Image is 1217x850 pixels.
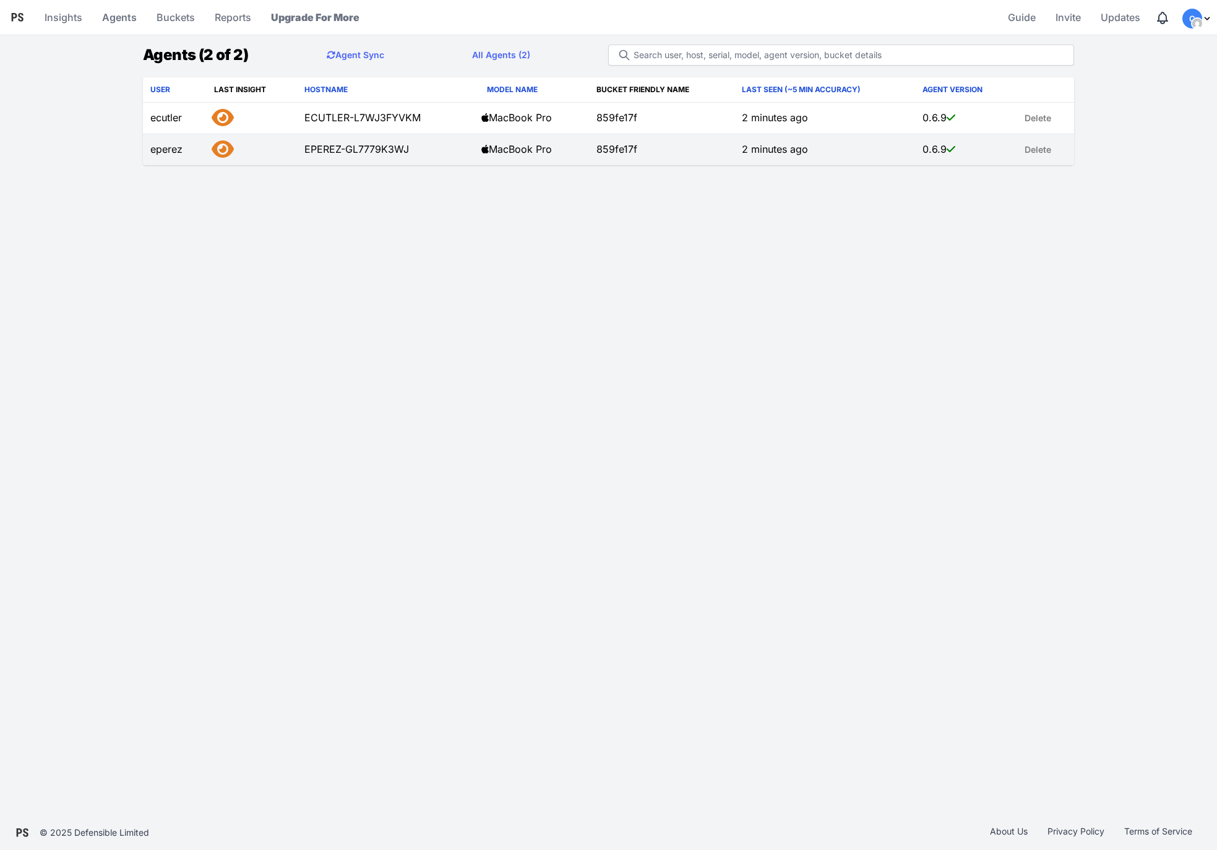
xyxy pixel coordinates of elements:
[1101,5,1140,30] span: Updates
[1182,9,1212,28] div: Profile Menu
[143,134,207,166] td: eperez
[915,134,1016,166] td: 0.6.9
[1003,2,1041,32] a: Guide
[297,134,474,166] td: EPEREZ-GL7779K3WJ
[40,826,149,839] div: © 2025 Defensible Limited
[922,85,983,94] a: Agent Version
[297,103,474,134] td: ECUTLER-L7WJ3FYVKM
[1096,2,1145,32] a: Updates
[474,103,589,134] td: MacBook Pro
[1189,15,1195,23] span: C
[143,44,248,66] h1: Agents (2 of 2)
[734,103,915,134] td: 2 minutes ago
[150,85,170,94] a: User
[462,43,540,67] a: All Agents (2)
[980,825,1038,840] a: About Us
[589,103,734,134] td: 859fe17f
[143,103,207,134] td: ecutler
[1038,825,1114,840] a: Privacy Policy
[1114,825,1202,840] a: Terms of Service
[915,103,1016,134] td: 0.6.9
[589,134,734,166] td: 859fe17f
[207,77,297,103] th: Last Insight
[266,2,364,32] a: Upgrade For More
[734,134,915,166] td: 2 minutes ago
[1192,19,1202,28] img: 6cc88d1a146005bc7e340ef926b6e280.png
[1155,11,1170,25] div: Notifications
[1017,137,1059,162] a: Delete
[304,85,348,94] a: Hostname
[1017,106,1059,131] a: Delete
[487,85,538,94] a: Model Name
[474,134,589,166] td: MacBook Pro
[40,2,87,32] a: Insights
[97,2,142,32] a: Agents
[742,85,861,94] a: Last Seen (~5 min accuracy)
[1008,5,1036,30] span: Guide
[210,2,256,32] a: Reports
[317,43,394,67] button: Agent Sync
[1051,2,1086,32] a: Invite
[152,2,200,32] a: Buckets
[608,45,1074,66] input: Search
[589,77,734,103] th: Bucket Friendly Name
